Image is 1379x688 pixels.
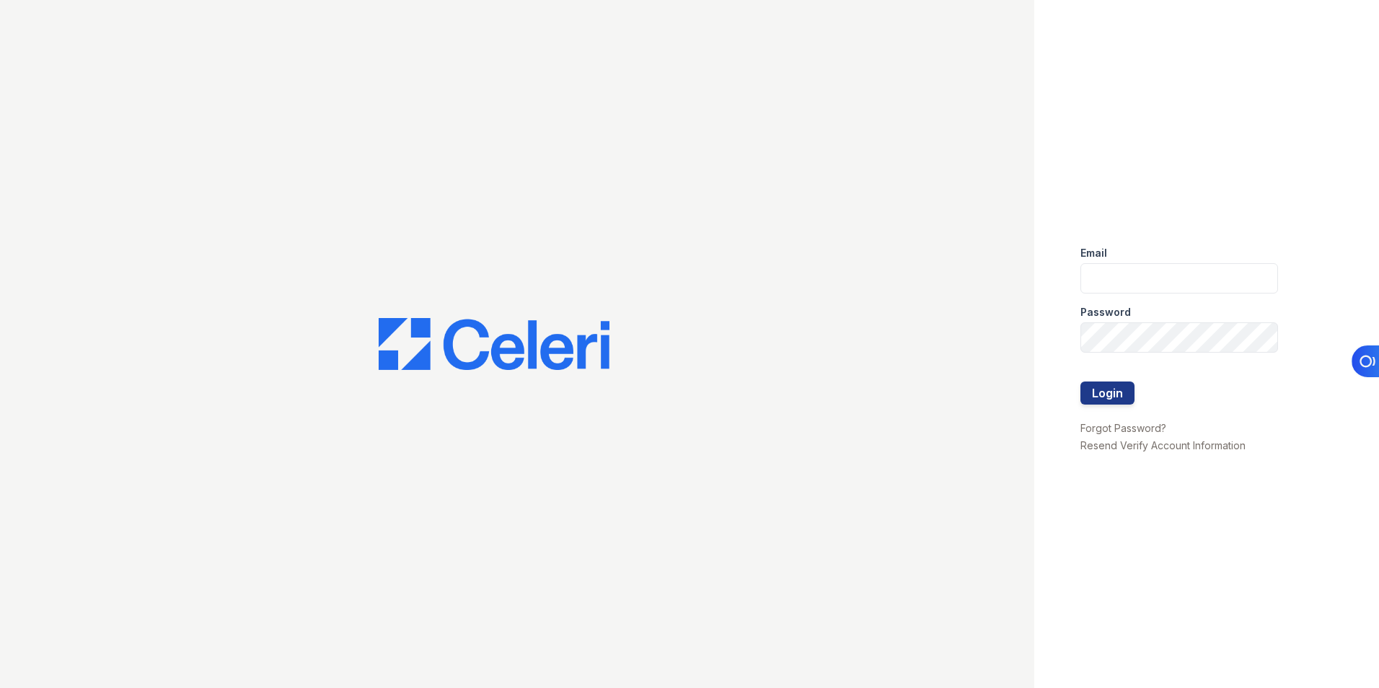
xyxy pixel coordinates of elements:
[1080,246,1107,260] label: Email
[1080,422,1166,434] a: Forgot Password?
[379,318,609,370] img: CE_Logo_Blue-a8612792a0a2168367f1c8372b55b34899dd931a85d93a1a3d3e32e68fde9ad4.png
[1080,439,1246,451] a: Resend Verify Account Information
[1080,305,1131,319] label: Password
[1080,382,1135,405] button: Login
